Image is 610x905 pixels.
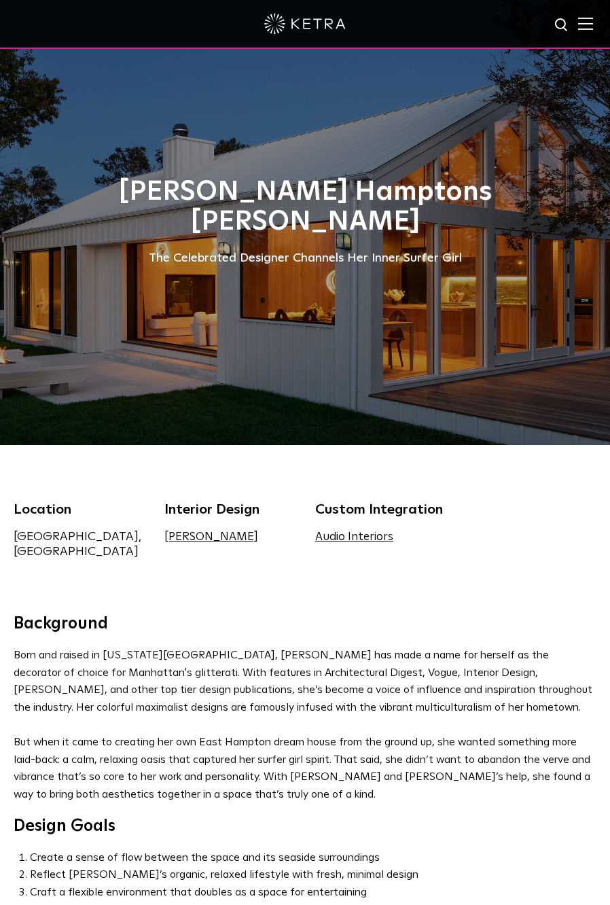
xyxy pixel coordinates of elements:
[164,499,295,520] div: Interior Design
[315,531,393,543] a: Audio Interiors
[315,499,446,520] div: Custom Integration
[14,614,596,635] h3: Background
[14,499,144,520] div: Location
[30,866,596,884] li: Reflect [PERSON_NAME]’s organic, relaxed lifestyle with fresh, minimal design
[14,529,144,559] div: [GEOGRAPHIC_DATA], [GEOGRAPHIC_DATA]
[14,816,596,837] h3: Design Goals
[30,884,596,902] li: Craft a flexible environment that doubles as a space for entertaining
[578,17,593,30] img: Hamburger%20Nav.svg
[164,531,258,543] a: [PERSON_NAME]
[14,647,596,803] p: Born and raised in [US_STATE][GEOGRAPHIC_DATA], [PERSON_NAME] has made a name for herself as the ...
[14,249,596,268] div: The Celebrated Designer Channels Her Inner Surfer Girl
[30,849,596,867] li: Create a sense of flow between the space and its seaside surroundings
[14,177,596,236] h1: [PERSON_NAME] Hamptons [PERSON_NAME]
[264,14,346,34] img: ketra-logo-2019-white
[554,17,571,34] img: search icon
